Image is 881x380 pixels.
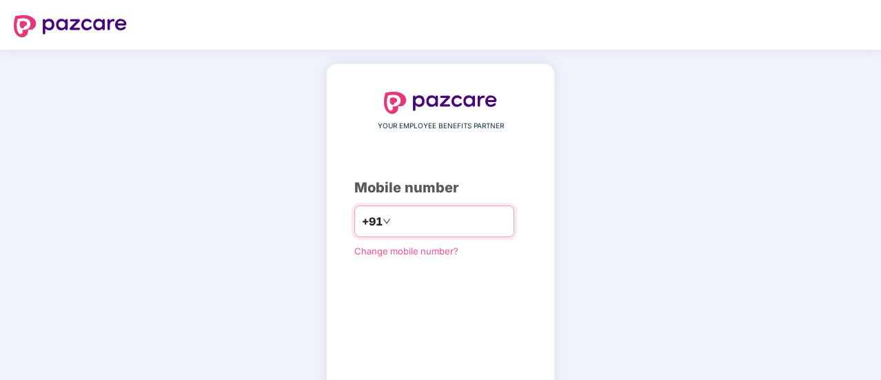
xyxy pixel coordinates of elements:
span: down [383,217,391,226]
a: Change mobile number? [354,246,458,257]
img: logo [384,92,497,114]
img: logo [14,15,127,37]
div: Mobile number [354,177,527,199]
span: +91 [362,213,383,230]
span: YOUR EMPLOYEE BENEFITS PARTNER [378,121,504,132]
